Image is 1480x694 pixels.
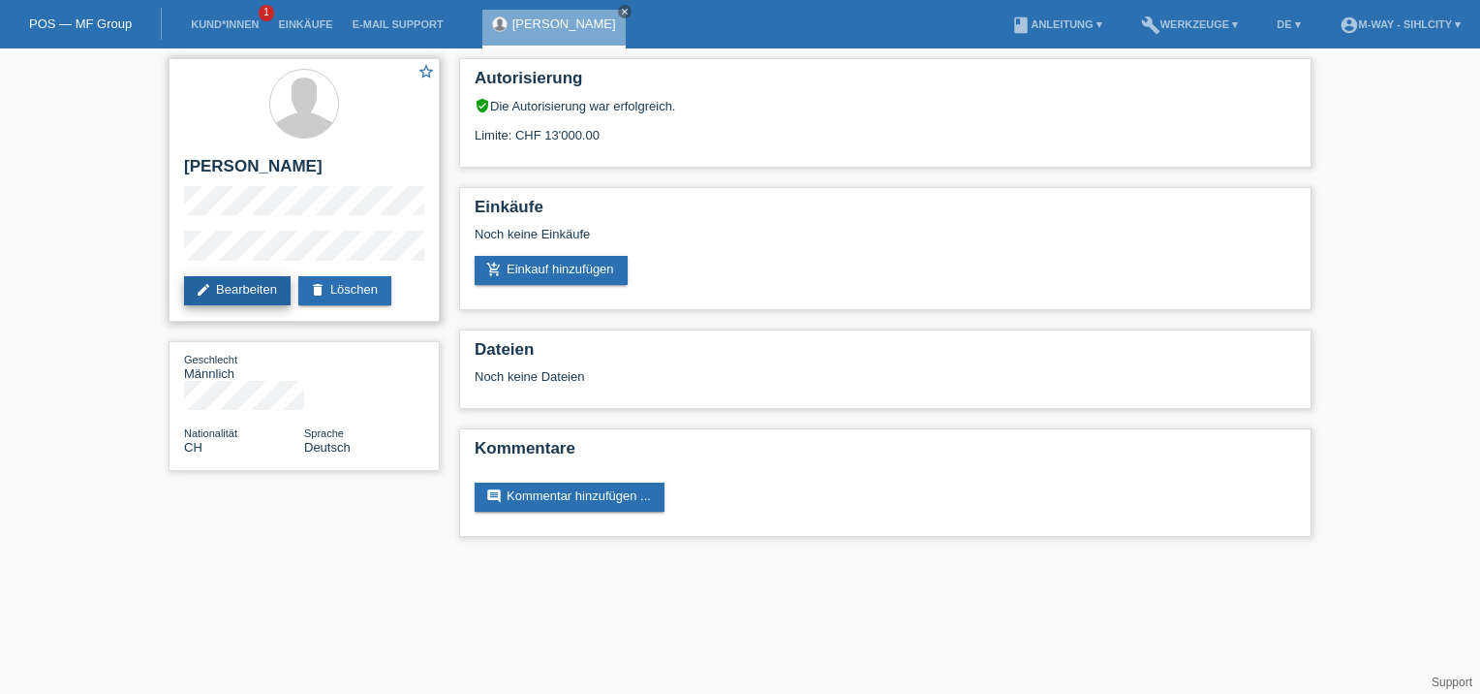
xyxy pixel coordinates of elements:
a: POS — MF Group [29,16,132,31]
h2: Dateien [475,340,1296,369]
a: commentKommentar hinzufügen ... [475,483,664,512]
div: Limite: CHF 13'000.00 [475,113,1296,142]
a: [PERSON_NAME] [512,16,616,31]
a: E-Mail Support [343,18,453,30]
h2: Kommentare [475,439,1296,468]
div: Noch keine Dateien [475,369,1066,384]
h2: Autorisierung [475,69,1296,98]
i: delete [310,282,325,298]
span: Deutsch [304,440,351,455]
div: Die Autorisierung war erfolgreich. [475,98,1296,113]
i: add_shopping_cart [486,262,502,277]
i: verified_user [475,98,490,113]
i: star_border [417,63,435,80]
a: Einkäufe [268,18,342,30]
h2: Einkäufe [475,198,1296,227]
i: close [620,7,630,16]
a: account_circlem-way - Sihlcity ▾ [1330,18,1470,30]
a: close [618,5,632,18]
i: edit [196,282,211,298]
span: Sprache [304,427,344,439]
i: build [1141,16,1160,35]
a: Kund*innen [181,18,268,30]
span: Nationalität [184,427,237,439]
span: Geschlecht [184,354,237,365]
i: account_circle [1340,16,1359,35]
a: buildWerkzeuge ▾ [1131,18,1249,30]
a: star_border [417,63,435,83]
a: add_shopping_cartEinkauf hinzufügen [475,256,628,285]
div: Männlich [184,352,304,381]
h2: [PERSON_NAME] [184,157,424,186]
a: deleteLöschen [298,276,391,305]
span: Schweiz [184,440,202,455]
span: 1 [259,5,274,21]
a: bookAnleitung ▾ [1002,18,1111,30]
a: editBearbeiten [184,276,291,305]
div: Noch keine Einkäufe [475,227,1296,256]
i: comment [486,489,502,504]
a: DE ▾ [1267,18,1310,30]
i: book [1011,16,1031,35]
a: Support [1432,676,1472,689]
